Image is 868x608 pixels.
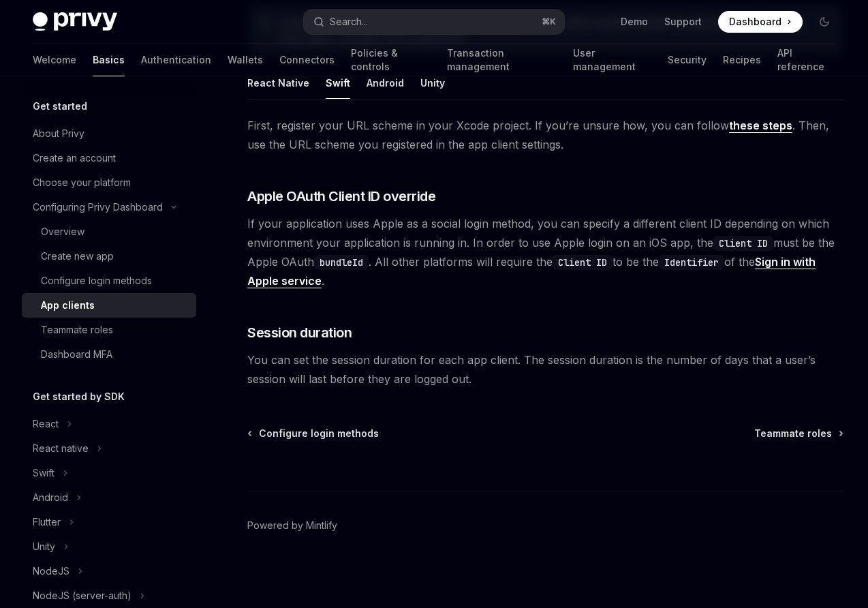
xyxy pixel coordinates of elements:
[41,322,113,338] div: Teammate roles
[22,269,196,293] a: Configure login methods
[33,150,116,166] div: Create an account
[259,427,379,440] span: Configure login methods
[247,323,352,342] span: Session duration
[573,44,651,76] a: User management
[542,16,556,27] span: ⌘ K
[729,119,792,133] a: these steps
[41,273,152,289] div: Configure login methods
[33,12,117,31] img: dark logo
[93,44,125,76] a: Basics
[314,255,369,270] code: bundleId
[723,44,761,76] a: Recipes
[447,44,557,76] a: Transaction management
[33,588,131,604] div: NodeJS (server-auth)
[420,67,445,99] button: Unity
[22,342,196,367] a: Dashboard MFA
[141,44,211,76] a: Authentication
[664,15,702,29] a: Support
[228,44,263,76] a: Wallets
[33,465,55,481] div: Swift
[33,489,68,506] div: Android
[22,219,196,244] a: Overview
[22,318,196,342] a: Teammate roles
[718,11,803,33] a: Dashboard
[621,15,648,29] a: Demo
[33,563,69,579] div: NodeJS
[247,519,337,532] a: Powered by Mintlify
[247,350,843,389] span: You can set the session duration for each app client. The session duration is the number of days ...
[41,297,95,314] div: App clients
[33,440,89,457] div: React native
[713,236,773,251] code: Client ID
[367,67,404,99] button: Android
[22,170,196,195] a: Choose your platform
[668,44,707,76] a: Security
[33,199,163,215] div: Configuring Privy Dashboard
[41,248,114,264] div: Create new app
[247,67,309,99] button: React Native
[33,98,87,115] h5: Get started
[247,187,435,206] span: Apple OAuth Client ID override
[351,44,431,76] a: Policies & controls
[249,427,379,440] a: Configure login methods
[41,224,84,240] div: Overview
[41,346,112,363] div: Dashboard MFA
[247,116,843,154] span: First, register your URL scheme in your Xcode project. If you’re unsure how, you can follow . The...
[813,11,835,33] button: Toggle dark mode
[22,244,196,269] a: Create new app
[33,538,55,555] div: Unity
[247,214,843,290] span: If your application uses Apple as a social login method, you can specify a different client ID de...
[304,10,564,34] button: Search...⌘K
[33,125,84,142] div: About Privy
[754,427,842,440] a: Teammate roles
[33,44,76,76] a: Welcome
[22,146,196,170] a: Create an account
[279,44,335,76] a: Connectors
[22,121,196,146] a: About Privy
[22,293,196,318] a: App clients
[33,416,59,432] div: React
[729,15,781,29] span: Dashboard
[33,174,131,191] div: Choose your platform
[659,255,724,270] code: Identifier
[326,67,350,99] button: Swift
[754,427,832,440] span: Teammate roles
[330,14,368,30] div: Search...
[777,44,835,76] a: API reference
[553,255,613,270] code: Client ID
[33,389,125,405] h5: Get started by SDK
[33,514,61,530] div: Flutter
